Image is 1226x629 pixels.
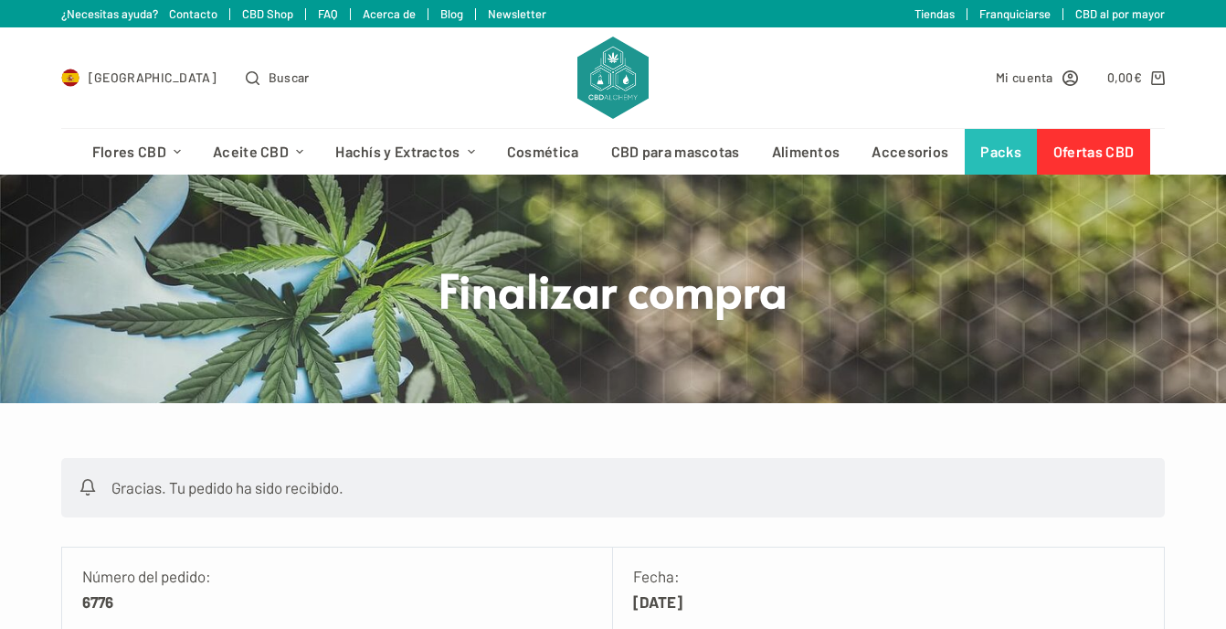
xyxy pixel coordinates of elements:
a: Ofertas CBD [1037,129,1149,175]
a: FAQ [318,6,338,21]
a: Newsletter [488,6,546,21]
span: € [1134,69,1142,85]
a: Hachís y Extractos [320,129,491,175]
span: Buscar [269,67,310,88]
a: Aceite CBD [197,129,320,175]
nav: Menú de cabecera [76,129,1149,175]
a: CBD para mascotas [595,129,756,175]
bdi: 0,00 [1107,69,1143,85]
a: Alimentos [756,129,856,175]
span: Mi cuenta [996,67,1053,88]
a: Accesorios [856,129,965,175]
button: Abrir formulario de búsqueda [246,67,310,88]
a: Select Country [61,67,217,88]
strong: [DATE] [633,589,1144,614]
strong: 6776 [82,589,592,614]
span: [GEOGRAPHIC_DATA] [89,67,217,88]
a: Packs [965,129,1038,175]
a: Tiendas [914,6,955,21]
a: Carro de compra [1107,67,1165,88]
a: CBD Shop [242,6,293,21]
a: CBD al por mayor [1075,6,1165,21]
a: Acerca de [363,6,416,21]
a: Blog [440,6,463,21]
a: Flores CBD [76,129,196,175]
a: ¿Necesitas ayuda? Contacto [61,6,217,21]
h1: Finalizar compra [270,260,956,319]
a: Cosmética [491,129,595,175]
img: ES Flag [61,69,79,87]
a: Mi cuenta [996,67,1078,88]
a: Franquiciarse [979,6,1051,21]
p: Gracias. Tu pedido ha sido recibido. [61,458,1165,517]
img: CBD Alchemy [577,37,649,119]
